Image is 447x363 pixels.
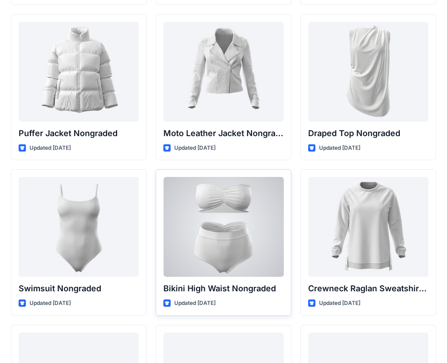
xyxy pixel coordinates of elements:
p: Updated [DATE] [174,299,216,308]
a: Crewneck Raglan Sweatshirt w Slits Nongraded [308,177,428,277]
p: Updated [DATE] [29,299,71,308]
p: Updated [DATE] [319,143,360,153]
a: Swimsuit Nongraded [19,177,139,277]
p: Swimsuit Nongraded [19,282,139,295]
a: Bikini High Waist Nongraded [163,177,284,277]
a: Moto Leather Jacket Nongraded [163,22,284,122]
a: Puffer Jacket Nongraded [19,22,139,122]
p: Updated [DATE] [319,299,360,308]
p: Updated [DATE] [174,143,216,153]
p: Bikini High Waist Nongraded [163,282,284,295]
p: Puffer Jacket Nongraded [19,127,139,140]
a: Draped Top Nongraded [308,22,428,122]
p: Crewneck Raglan Sweatshirt w Slits Nongraded [308,282,428,295]
p: Moto Leather Jacket Nongraded [163,127,284,140]
p: Updated [DATE] [29,143,71,153]
p: Draped Top Nongraded [308,127,428,140]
